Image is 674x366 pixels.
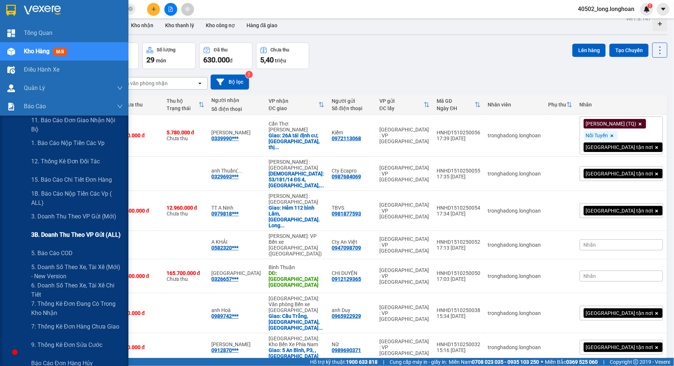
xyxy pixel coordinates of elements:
span: Hỗ trợ kỹ thuật: [310,358,378,366]
div: HNHD1510250056 [437,130,481,135]
button: Kho công nợ [200,17,241,34]
span: aim [185,7,190,12]
div: Số điện thoại [332,105,372,111]
div: Số lượng [157,47,176,52]
div: [PERSON_NAME] : [GEOGRAPHIC_DATA] [269,193,324,205]
button: Hàng đã giao [241,17,283,34]
button: Chưa thu5,40 triệu [256,43,309,69]
div: Nhãn [580,102,663,108]
button: plus [147,3,160,16]
div: HNHD1510250032 [437,341,481,347]
div: 0965922929 [332,313,361,319]
div: 0912129365 [332,276,361,282]
sup: 2 [245,71,253,78]
div: Bình Thuận [269,264,324,270]
strong: 0708 023 035 - 0935 103 250 [472,359,539,365]
div: [GEOGRAPHIC_DATA] : VP [GEOGRAPHIC_DATA] [379,165,430,182]
div: Chưa thu [121,102,159,108]
div: TBVS [332,205,372,211]
span: 7: Thống kê đơn hàng chưa giao [31,322,120,331]
span: [GEOGRAPHIC_DATA] tận nơi [586,310,653,316]
button: Bộ lọc [211,75,249,90]
th: Toggle SortBy [265,95,328,115]
div: [GEOGRAPHIC_DATA]: Kho Bến Xe Phía Nam [269,336,324,347]
span: 7. Thống kê đơn đang có trong kho nhận [31,299,123,318]
div: DĐ: Bắc Bình Ql1A Bình Thuận [269,270,324,288]
div: ĐC giao [269,105,318,111]
div: 12.960.000 đ [167,205,204,211]
div: 17:34 [DATE] [437,211,481,217]
div: 2.500.000 đ [121,273,159,279]
div: tronghadong.longhoan [488,344,541,350]
button: Số lượng29món [142,43,196,69]
span: triệu [275,58,286,64]
div: Số điện thoại [212,106,262,112]
span: file-add [168,7,173,12]
button: file-add [164,3,177,16]
div: VP gửi [379,98,424,104]
div: Cty Ecapro [332,168,372,174]
th: Toggle SortBy [376,95,433,115]
div: Phạm Anh Tung [212,341,262,347]
div: Người gửi [332,98,372,104]
span: 12. Thống kê đơn đối tác [31,157,100,166]
span: Quản Lý [24,83,45,93]
div: 450.000 đ [121,344,159,350]
div: Cty An Việt [332,239,372,245]
span: Miền Nam [449,358,539,366]
span: close-circle [128,6,133,13]
div: 17:03 [DATE] [437,276,481,282]
div: tronghadong.longhoan [488,171,541,177]
div: anh Hoà [212,307,262,313]
div: tronghadong.longhoan [488,310,541,316]
span: 29 [146,55,154,64]
div: 0981877593 [332,211,361,217]
div: 17:35 [DATE] [437,174,481,180]
span: 1 [649,3,651,8]
div: Phụ thu [549,102,566,108]
div: 5.780.000 đ [167,130,204,135]
span: Cung cấp máy in - giấy in: [390,358,447,366]
span: ... [238,168,243,174]
div: [GEOGRAPHIC_DATA] : VP [GEOGRAPHIC_DATA] [379,267,430,285]
span: [PERSON_NAME] (TQ) [586,120,637,127]
div: Giao: Hẻm 112 bình Lâm, Lộc An. Long Thành,Đồng NAi [269,205,324,228]
span: close-circle [128,7,133,11]
img: warehouse-icon [7,66,15,74]
div: Ngày ĐH [437,105,475,111]
span: Nhãn [584,273,596,279]
span: | [603,358,604,366]
th: Toggle SortBy [163,95,208,115]
div: 17:13 [DATE] [437,245,481,251]
div: anh Duy [332,307,372,313]
img: solution-icon [7,103,15,110]
img: icon-new-feature [644,6,650,12]
sup: 1 [648,3,653,8]
div: Thu hộ [167,98,198,104]
span: ... [320,182,324,188]
span: 1. Báo cáo nộp tiền các vp [31,138,105,148]
span: 3B. Doanh Thu theo VP Gửi (ALL) [31,230,121,239]
div: Chọn văn phòng nhận [117,80,168,87]
span: copyright [633,359,638,365]
div: HNHD1510250038 [437,307,481,313]
button: Kho thanh lý [159,17,200,34]
div: 0989690371 [332,347,361,353]
div: [GEOGRAPHIC_DATA] : VP [GEOGRAPHIC_DATA] [379,304,430,322]
span: 1B. Báo cáo nộp tiền các vp ( ALL) [31,189,123,207]
div: Giao: 53/181/14 ĐS 4, Bình Hưng Hòa, Bình Tân, TP HCM [269,171,324,188]
span: caret-down [660,6,667,12]
div: 120.000 đ [121,310,159,316]
div: 0947098709 [332,245,361,251]
span: | [383,358,384,366]
button: Lên hàng [572,44,606,57]
div: [PERSON_NAME] : [GEOGRAPHIC_DATA] [269,159,324,171]
span: [GEOGRAPHIC_DATA] tận nơi [586,170,653,177]
div: Nhân viên [488,102,541,108]
div: tronghadong.longhoan [488,242,541,248]
div: 1.600.000 đ [121,208,159,214]
div: 17:39 [DATE] [437,135,481,141]
div: Chưa thu [167,270,204,282]
span: Nối Tuyến [586,132,608,139]
span: ... [318,325,323,331]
